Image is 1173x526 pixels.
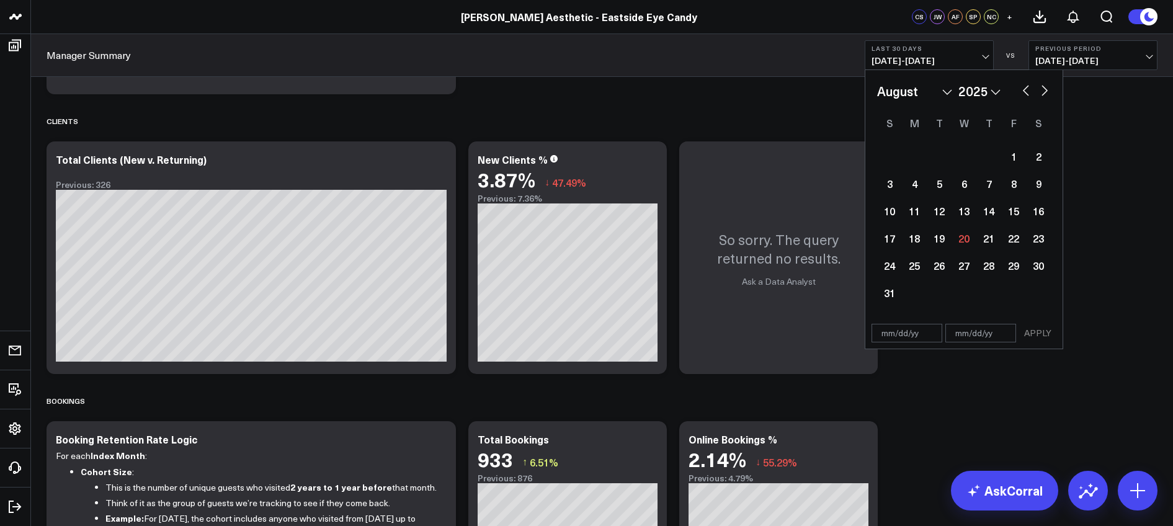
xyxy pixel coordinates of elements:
[742,275,816,287] a: Ask a Data Analyst
[56,432,197,446] div: Booking Retention Rate Logic
[1001,113,1026,133] div: Friday
[56,448,437,464] p: For each :
[912,9,927,24] div: CS
[552,176,586,189] span: 47.49%
[56,180,447,190] div: Previous: 326
[290,481,392,493] strong: 2 years to 1 year before
[522,454,527,470] span: ↑
[976,113,1001,133] div: Thursday
[902,113,927,133] div: Monday
[1000,51,1022,59] div: VS
[930,9,945,24] div: JW
[927,113,952,133] div: Tuesday
[81,464,437,480] p: :
[478,153,548,166] div: New Clients %
[872,45,987,52] b: Last 30 Days
[877,113,902,133] div: Sunday
[872,56,987,66] span: [DATE] - [DATE]
[689,473,868,483] div: Previous: 4.79%
[478,448,513,470] div: 933
[1035,56,1151,66] span: [DATE] - [DATE]
[1035,45,1151,52] b: Previous Period
[966,9,981,24] div: SP
[1028,40,1157,70] button: Previous Period[DATE]-[DATE]
[81,465,132,478] strong: Cohort Size
[948,9,963,24] div: AF
[530,455,558,469] span: 6.51%
[1026,113,1051,133] div: Saturday
[105,496,437,511] p: Think of it as the group of guests we’re tracking to see if they come back.
[478,432,549,446] div: Total Bookings
[763,455,797,469] span: 55.29%
[689,448,746,470] div: 2.14%
[47,386,85,415] div: Bookings
[91,449,145,461] strong: Index Month
[545,174,550,190] span: ↓
[689,432,777,446] div: Online Bookings %
[692,230,865,267] p: So sorry. The query returned no results.
[865,40,994,70] button: Last 30 Days[DATE]-[DATE]
[951,471,1058,510] a: AskCorral
[478,194,658,203] div: Previous: 7.36%
[984,9,999,24] div: NC
[872,324,942,342] input: mm/dd/yy
[478,473,658,483] div: Previous: 876
[952,113,976,133] div: Wednesday
[1002,9,1017,24] button: +
[461,10,697,24] a: [PERSON_NAME] Aesthetic - Eastside Eye Candy
[47,107,78,135] div: Clients
[1007,12,1012,21] span: +
[478,168,535,190] div: 3.87%
[56,153,207,166] div: Total Clients (New v. Returning)
[105,479,437,496] p: This is the number of unique guests who visited that month.
[47,48,131,62] a: Manager Summary
[756,454,760,470] span: ↓
[1019,324,1056,342] button: APPLY
[945,324,1016,342] input: mm/dd/yy
[105,512,144,524] strong: Example:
